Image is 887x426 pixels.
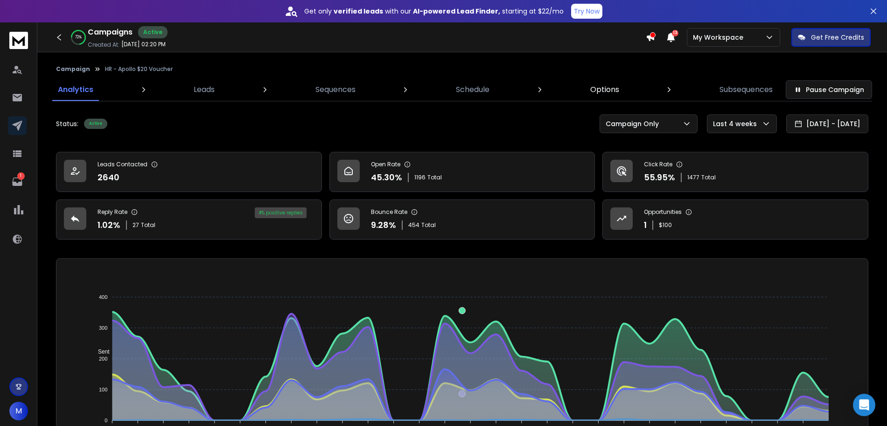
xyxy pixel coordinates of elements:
a: Subsequences [714,78,778,101]
p: Options [590,84,619,95]
p: 55.95 % [644,171,675,184]
p: Reply Rate [98,208,127,216]
p: Leads [194,84,215,95]
p: 1.02 % [98,219,120,232]
span: Total [141,221,155,229]
p: 2640 [98,171,119,184]
p: 45.30 % [371,171,402,184]
a: Options [585,78,625,101]
tspan: 200 [99,356,107,362]
button: Campaign [56,65,90,73]
a: Reply Rate1.02%27Total4% positive replies [56,199,322,240]
div: Active [138,26,168,38]
a: Analytics [52,78,99,101]
p: 1 [17,172,25,180]
span: 13 [672,30,678,36]
span: Total [701,174,716,181]
p: 72 % [75,35,82,40]
a: Sequences [310,78,361,101]
p: 1 [644,219,647,232]
p: [DATE] 02:20 PM [121,41,166,48]
div: Active [84,119,107,129]
h1: Campaigns [88,27,133,38]
button: [DATE] - [DATE] [786,114,868,133]
span: Total [427,174,442,181]
button: Get Free Credits [791,28,871,47]
p: Schedule [456,84,489,95]
p: Click Rate [644,161,672,168]
p: Subsequences [719,84,773,95]
p: Sequences [315,84,356,95]
p: HR - Apollo $20 Voucher [105,65,173,73]
a: 1 [8,172,27,191]
button: M [9,402,28,420]
tspan: 100 [99,387,107,392]
a: Leads [188,78,220,101]
p: Open Rate [371,161,400,168]
a: Open Rate45.30%1196Total [329,152,595,192]
p: 9.28 % [371,219,396,232]
a: Schedule [450,78,495,101]
div: 4 % positive replies [255,207,307,218]
span: 1477 [687,174,699,181]
a: Leads Contacted2640 [56,152,322,192]
p: My Workspace [693,33,747,42]
tspan: 300 [99,325,107,331]
p: Analytics [58,84,93,95]
span: Total [421,221,436,229]
p: Opportunities [644,208,682,216]
a: Click Rate55.95%1477Total [602,152,868,192]
p: Try Now [574,7,600,16]
p: Get Free Credits [811,33,864,42]
p: Bounce Rate [371,208,407,216]
tspan: 0 [105,418,107,423]
span: 1196 [414,174,426,181]
strong: AI-powered Lead Finder, [413,7,500,16]
button: Pause Campaign [786,80,872,99]
img: logo [9,32,28,49]
button: Try Now [571,4,602,19]
strong: verified leads [334,7,383,16]
p: Campaign Only [606,119,663,128]
p: $ 100 [659,221,672,229]
p: Get only with our starting at $22/mo [304,7,564,16]
span: Sent [91,348,110,355]
p: Status: [56,119,78,128]
p: Created At: [88,41,119,49]
tspan: 400 [99,294,107,300]
div: Open Intercom Messenger [853,394,875,416]
span: 27 [133,221,139,229]
p: Last 4 weeks [713,119,761,128]
span: 454 [408,221,419,229]
a: Bounce Rate9.28%454Total [329,199,595,240]
a: Opportunities1$100 [602,199,868,240]
p: Leads Contacted [98,161,147,168]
